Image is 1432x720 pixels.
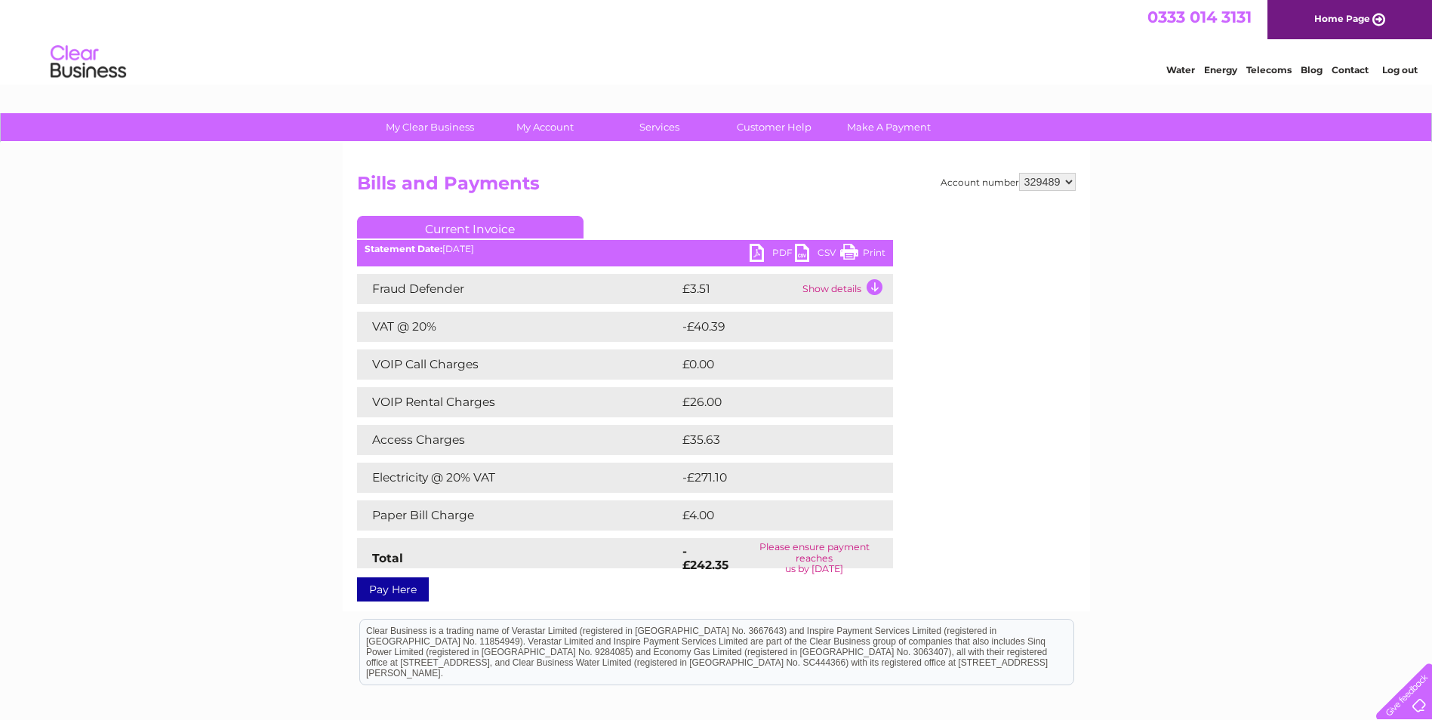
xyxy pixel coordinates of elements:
div: Account number [941,173,1076,191]
a: Print [840,244,885,266]
a: PDF [750,244,795,266]
td: VOIP Call Charges [357,349,679,380]
a: My Clear Business [368,113,492,141]
a: Contact [1332,64,1369,75]
strong: -£242.35 [682,544,728,572]
td: Fraud Defender [357,274,679,304]
td: Electricity @ 20% VAT [357,463,679,493]
a: Energy [1204,64,1237,75]
a: My Account [482,113,607,141]
a: Current Invoice [357,216,584,238]
a: Telecoms [1246,64,1292,75]
a: Log out [1382,64,1418,75]
td: £35.63 [679,425,862,455]
td: Show details [799,274,893,304]
a: Blog [1301,64,1323,75]
a: Make A Payment [827,113,951,141]
a: Services [597,113,722,141]
td: Please ensure payment reaches us by [DATE] [736,538,892,578]
div: Clear Business is a trading name of Verastar Limited (registered in [GEOGRAPHIC_DATA] No. 3667643... [360,8,1073,73]
a: CSV [795,244,840,266]
strong: Total [372,551,403,565]
a: Customer Help [712,113,836,141]
a: Pay Here [357,577,429,602]
div: [DATE] [357,244,893,254]
h2: Bills and Payments [357,173,1076,202]
a: 0333 014 3131 [1147,8,1252,26]
td: Access Charges [357,425,679,455]
td: £4.00 [679,500,858,531]
td: Paper Bill Charge [357,500,679,531]
b: Statement Date: [365,243,442,254]
td: £3.51 [679,274,799,304]
td: £26.00 [679,387,864,417]
a: Water [1166,64,1195,75]
td: VOIP Rental Charges [357,387,679,417]
img: logo.png [50,39,127,85]
td: -£271.10 [679,463,866,493]
td: -£40.39 [679,312,865,342]
td: £0.00 [679,349,858,380]
td: VAT @ 20% [357,312,679,342]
